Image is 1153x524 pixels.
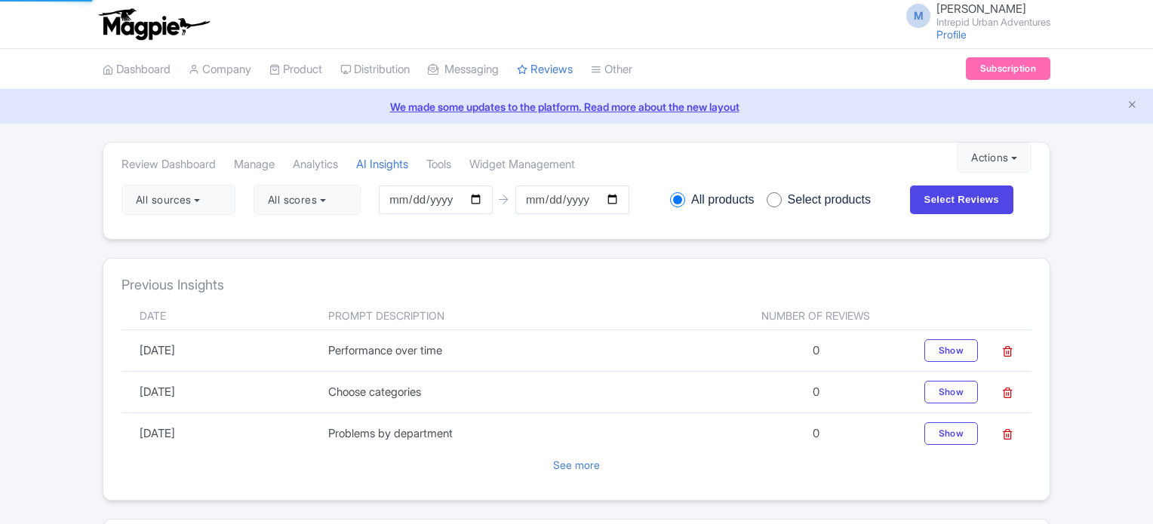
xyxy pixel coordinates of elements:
td: Problems by department [319,413,717,455]
a: Company [189,49,251,90]
td: [DATE] [121,372,319,413]
a: Subscription [966,57,1050,80]
button: All scores [254,185,361,215]
a: Manage [234,144,275,185]
a: Analytics [293,144,338,185]
a: Profile [936,28,967,41]
small: Intrepid Urban Adventures [936,17,1050,27]
button: Close announcement [1127,97,1138,115]
td: [DATE] [121,330,319,372]
a: Messaging [428,49,499,90]
div: Show [924,381,978,403]
a: Dashboard [103,49,171,90]
p: See more [121,448,1032,482]
span: M [906,4,930,28]
span: Select products [788,191,871,209]
a: We made some updates to the platform. Read more about the new layout [9,99,1144,115]
td: 0 [717,413,915,455]
td: 0 [717,372,915,413]
th: Date [121,302,319,330]
a: Distribution [340,49,410,90]
button: All sources [121,185,235,215]
button: Actions [957,142,1032,173]
input: Select Reviews [910,185,1013,214]
a: M [PERSON_NAME] Intrepid Urban Adventures [897,3,1050,27]
td: 0 [717,330,915,372]
span: All products [691,191,755,209]
a: Other [591,49,632,90]
a: Reviews [517,49,573,90]
th: Number of Reviews [717,302,915,330]
img: logo-ab69f6fb50320c5b225c76a69d11143b.png [95,8,212,41]
a: Widget Management [469,144,575,185]
a: AI Insights [356,144,408,185]
a: Review Dashboard [121,144,216,185]
td: Performance over time [319,330,717,372]
h4: Previous Insights [121,277,1032,293]
span: [PERSON_NAME] [936,2,1026,16]
div: Show [924,422,978,445]
th: Prompt Description [319,302,717,330]
td: [DATE] [121,413,319,455]
div: Show [924,339,978,362]
td: Choose categories [319,372,717,413]
a: Tools [426,144,451,185]
a: Product [269,49,322,90]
